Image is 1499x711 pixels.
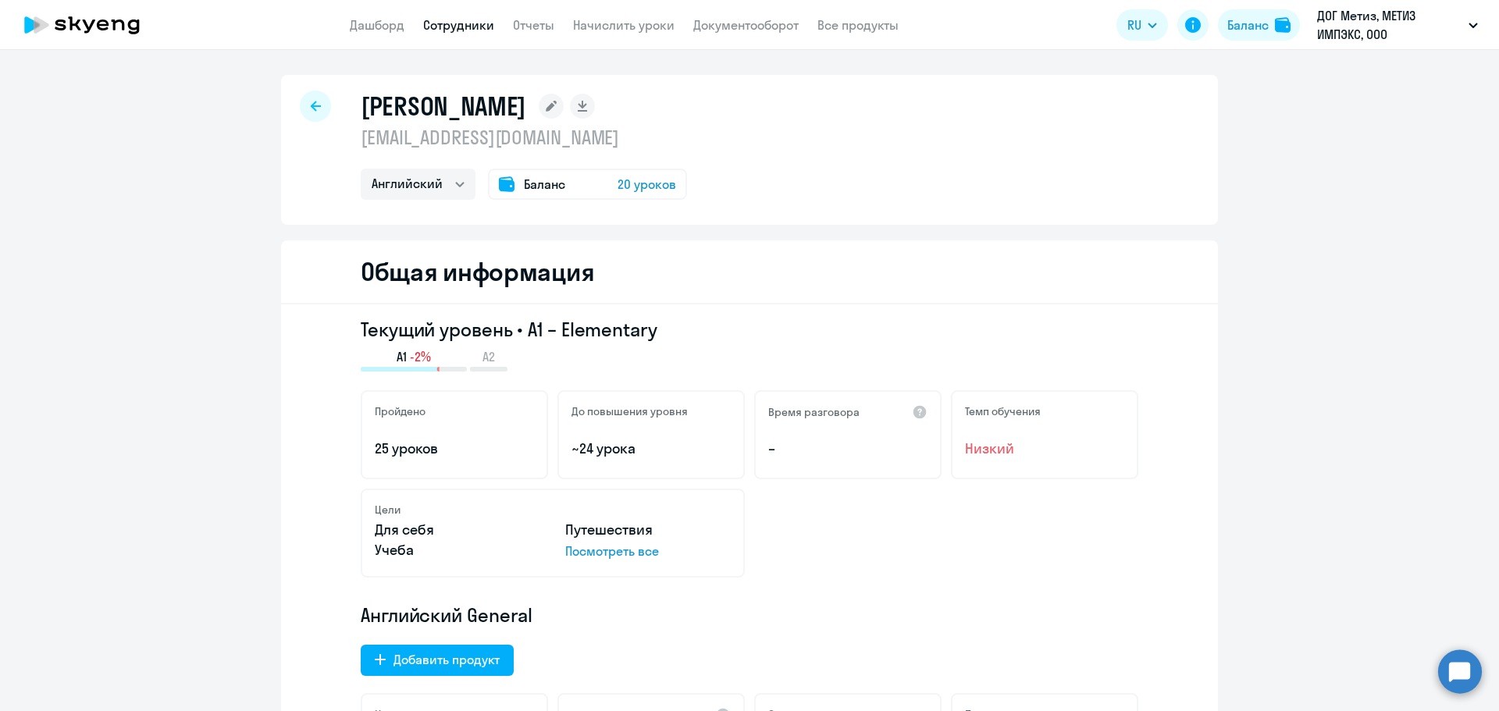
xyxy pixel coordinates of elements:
h5: До повышения уровня [571,404,688,418]
button: Балансbalance [1218,9,1300,41]
button: RU [1116,9,1168,41]
p: ~24 урока [571,439,731,459]
span: 20 уроков [618,175,676,194]
a: Документооборот [693,17,799,33]
button: Добавить продукт [361,645,514,676]
span: -2% [410,348,431,365]
span: A1 [397,348,407,365]
span: Английский General [361,603,532,627]
p: – [768,439,928,459]
p: 25 уроков [375,439,534,459]
span: A2 [482,348,495,365]
a: Отчеты [513,17,554,33]
p: Путешествия [565,520,731,540]
span: Низкий [965,439,1124,459]
span: RU [1127,16,1141,34]
h2: Общая информация [361,256,594,287]
a: Сотрудники [423,17,494,33]
h5: Пройдено [375,404,425,418]
p: Посмотреть все [565,542,731,560]
img: balance [1275,17,1291,33]
span: Баланс [524,175,565,194]
h3: Текущий уровень • A1 – Elementary [361,317,1138,342]
a: Начислить уроки [573,17,675,33]
p: [EMAIL_ADDRESS][DOMAIN_NAME] [361,125,687,150]
h5: Время разговора [768,405,860,419]
h1: [PERSON_NAME] [361,91,526,122]
a: Дашборд [350,17,404,33]
h5: Цели [375,503,401,517]
button: ДОГ Метиз, МЕТИЗ ИМПЭКС, ООО [1309,6,1486,44]
p: ДОГ Метиз, МЕТИЗ ИМПЭКС, ООО [1317,6,1462,44]
p: Для себя [375,520,540,540]
p: Учеба [375,540,540,560]
div: Добавить продукт [393,650,500,669]
div: Баланс [1227,16,1269,34]
h5: Темп обучения [965,404,1041,418]
a: Все продукты [817,17,899,33]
